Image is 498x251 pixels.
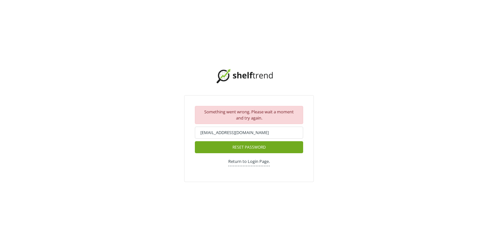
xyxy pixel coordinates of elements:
[195,141,303,153] button: Reset Password
[195,106,303,124] div: Something went wrong. Please wait a moment and try again.
[217,69,281,83] img: logo
[195,127,303,139] input: Email address
[232,144,266,150] span: Reset Password
[228,158,270,166] a: Return to Login Page.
